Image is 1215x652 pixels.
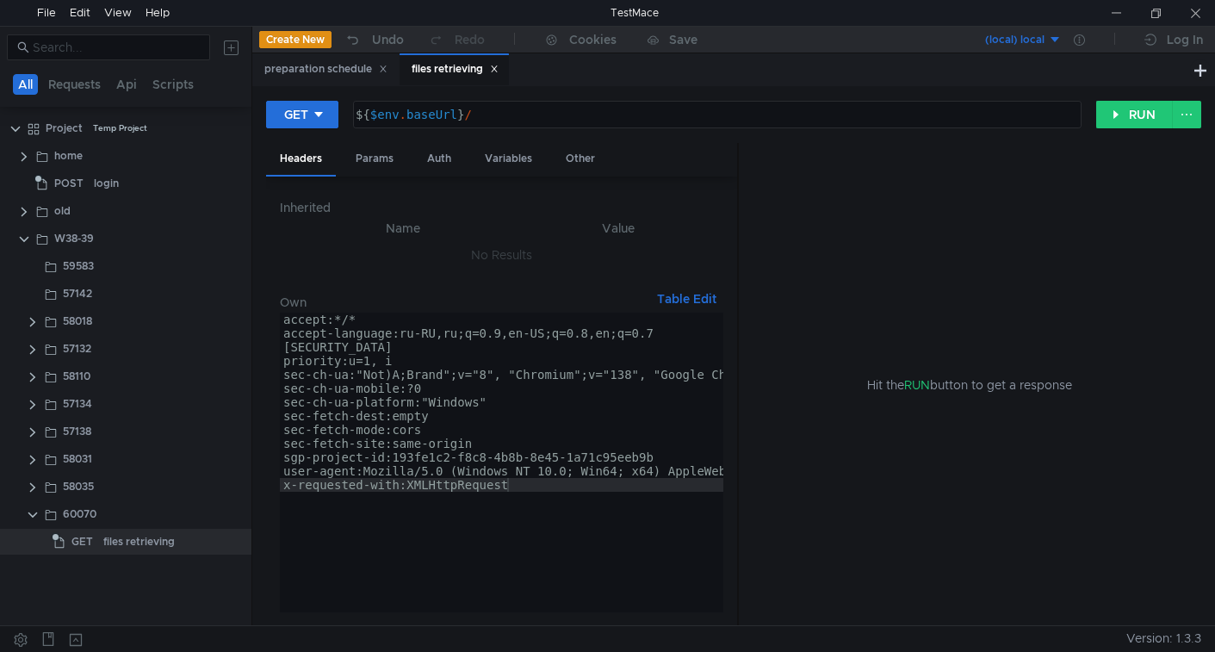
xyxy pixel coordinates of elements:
[455,29,485,50] div: Redo
[412,60,499,78] div: files retrieving
[471,143,546,175] div: Variables
[71,529,93,555] span: GET
[63,336,91,362] div: 57132
[63,363,90,389] div: 58110
[264,60,387,78] div: preparation schedule
[63,419,91,444] div: 57138
[54,226,94,251] div: W38-39
[294,218,512,239] th: Name
[266,101,338,128] button: GET
[985,32,1045,48] div: (local) local
[94,171,119,196] div: login
[416,27,497,53] button: Redo
[342,143,407,175] div: Params
[332,27,416,53] button: Undo
[569,29,617,50] div: Cookies
[147,74,199,95] button: Scripts
[942,26,1062,53] button: (local) local
[1126,626,1201,651] span: Version: 1.3.3
[552,143,609,175] div: Other
[266,143,336,177] div: Headers
[904,377,930,393] span: RUN
[103,529,175,555] div: files retrieving
[867,376,1072,394] span: Hit the button to get a response
[43,74,106,95] button: Requests
[669,34,697,46] div: Save
[33,38,200,57] input: Search...
[63,308,92,334] div: 58018
[284,105,308,124] div: GET
[63,501,96,527] div: 60070
[111,74,142,95] button: Api
[63,474,94,500] div: 58035
[54,143,83,169] div: home
[46,115,83,141] div: Project
[63,391,92,417] div: 57134
[1096,101,1173,128] button: RUN
[259,31,332,48] button: Create New
[650,289,723,309] button: Table Edit
[54,198,71,224] div: old
[471,247,532,263] nz-embed-empty: No Results
[1167,29,1203,50] div: Log In
[93,115,147,141] div: Temp Project
[413,143,465,175] div: Auth
[63,281,92,307] div: 57142
[512,218,723,239] th: Value
[280,292,650,313] h6: Own
[63,253,94,279] div: 59583
[13,74,38,95] button: All
[54,171,84,196] span: POST
[63,446,92,472] div: 58031
[372,29,404,50] div: Undo
[280,197,723,218] h6: Inherited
